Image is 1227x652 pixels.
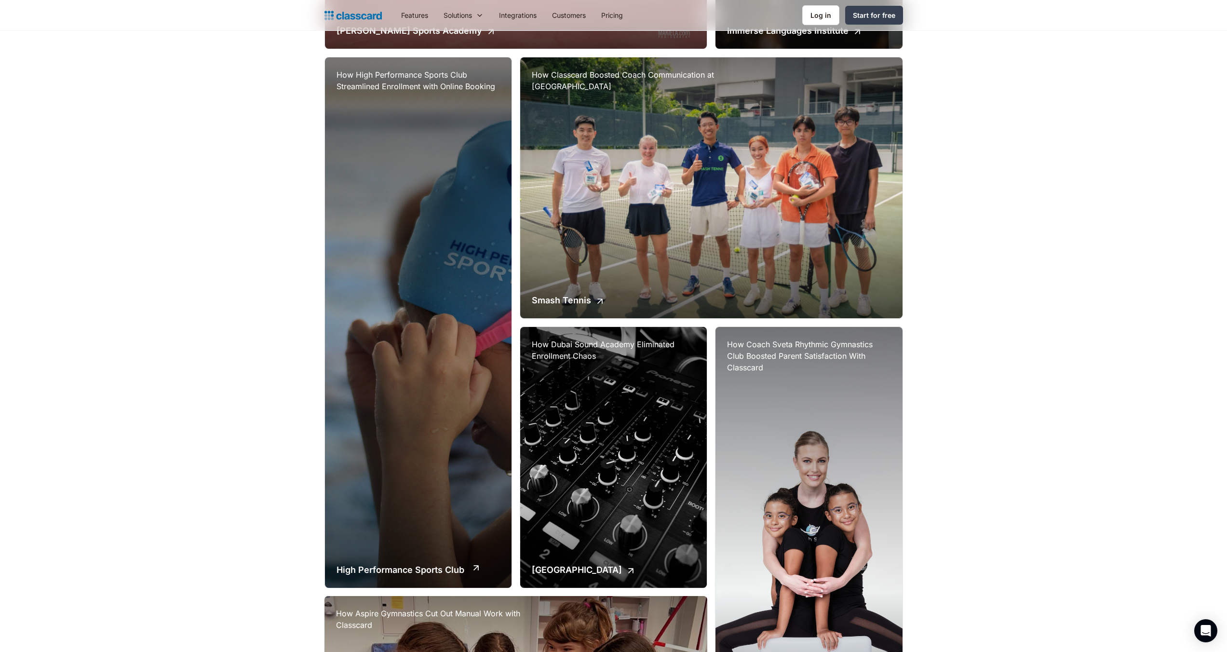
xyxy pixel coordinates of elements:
[727,339,890,373] h3: How Coach Sveta Rhythmic Gymnastics Club Boosted Parent Satisfaction With Classcard
[532,69,725,92] h3: How Classcard Boosted Coach Communication at [GEOGRAPHIC_DATA]
[520,327,707,588] a: How Dubai Sound Academy Eliminated Enrollment Chaos[GEOGRAPHIC_DATA]
[593,4,631,26] a: Pricing
[1194,619,1217,642] div: Open Intercom Messenger
[336,608,529,631] h3: How Aspire Gymnastics Cut Out Manual Work with Classcard
[436,4,491,26] div: Solutions
[444,10,472,20] div: Solutions
[853,10,895,20] div: Start for free
[532,563,622,576] h2: [GEOGRAPHIC_DATA]
[532,339,695,362] h3: How Dubai Sound Academy Eliminated Enrollment Chaos
[337,69,500,92] h3: How High Performance Sports Club Streamlined Enrollment with Online Booking
[491,4,544,26] a: Integrations
[810,10,831,20] div: Log in
[802,5,839,25] a: Log in
[337,563,464,576] h2: High Performance Sports Club
[325,57,512,588] a: How High Performance Sports Club Streamlined Enrollment with Online BookingHigh Performance Sport...
[324,9,382,22] a: home
[532,294,591,307] h2: Smash Tennis
[393,4,436,26] a: Features
[520,57,903,318] a: How Classcard Boosted Coach Communication at [GEOGRAPHIC_DATA]Smash Tennis
[544,4,593,26] a: Customers
[845,6,903,25] a: Start for free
